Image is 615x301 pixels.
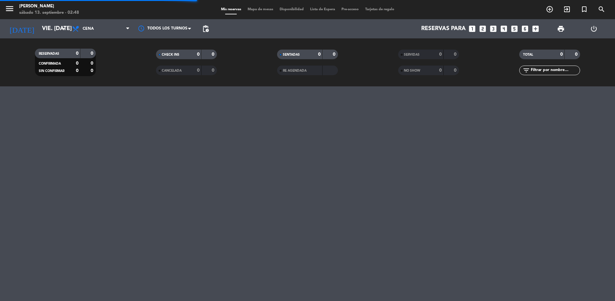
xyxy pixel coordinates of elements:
[523,53,533,56] span: TOTAL
[218,8,244,11] span: Mis reservas
[60,25,67,33] i: arrow_drop_down
[362,8,398,11] span: Tarjetas de regalo
[39,69,64,73] span: SIN CONFIRMAR
[244,8,276,11] span: Mapa de mesas
[580,5,588,13] i: turned_in_not
[307,8,338,11] span: Lista de Espera
[439,52,442,57] strong: 0
[521,25,529,33] i: looks_6
[76,61,78,66] strong: 0
[489,25,497,33] i: looks_3
[557,25,565,33] span: print
[83,27,94,31] span: Cena
[575,52,579,57] strong: 0
[162,53,179,56] span: CHECK INS
[76,68,78,73] strong: 0
[338,8,362,11] span: Pre-acceso
[197,68,200,73] strong: 0
[563,5,571,13] i: exit_to_app
[404,69,420,72] span: NO SHOW
[530,67,580,74] input: Filtrar por nombre...
[522,67,530,74] i: filter_list
[39,62,61,65] span: CONFIRMADA
[212,52,216,57] strong: 0
[454,52,458,57] strong: 0
[283,53,300,56] span: SENTADAS
[421,26,466,32] span: Reservas para
[5,22,39,36] i: [DATE]
[76,51,78,56] strong: 0
[590,25,598,33] i: power_settings_new
[5,4,14,13] i: menu
[91,51,94,56] strong: 0
[318,52,321,57] strong: 0
[333,52,337,57] strong: 0
[212,68,216,73] strong: 0
[276,8,307,11] span: Disponibilidad
[531,25,540,33] i: add_box
[479,25,487,33] i: looks_two
[404,53,420,56] span: SERVIDAS
[468,25,476,33] i: looks_one
[197,52,200,57] strong: 0
[19,3,79,10] div: [PERSON_NAME]
[39,52,59,55] span: RESERVADAS
[283,69,307,72] span: RE AGENDADA
[202,25,209,33] span: pending_actions
[162,69,182,72] span: CANCELADA
[91,68,94,73] strong: 0
[546,5,553,13] i: add_circle_outline
[439,68,442,73] strong: 0
[510,25,519,33] i: looks_5
[500,25,508,33] i: looks_4
[19,10,79,16] div: sábado 13. septiembre - 02:48
[454,68,458,73] strong: 0
[91,61,94,66] strong: 0
[5,4,14,16] button: menu
[560,52,563,57] strong: 0
[598,5,605,13] i: search
[577,19,610,38] div: LOG OUT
